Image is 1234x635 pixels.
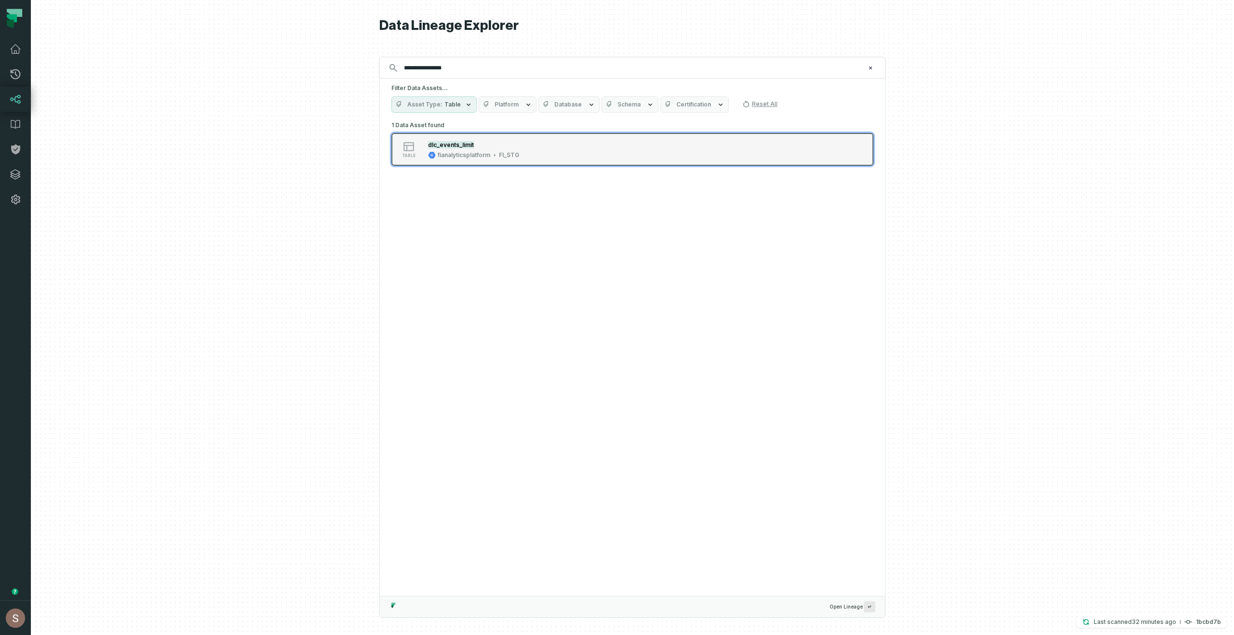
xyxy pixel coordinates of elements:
button: Schema [602,96,658,113]
span: table [402,153,416,158]
h5: Filter Data Assets... [391,84,873,92]
h4: 1bcbd7b [1196,619,1221,625]
button: Asset TypeTable [391,96,477,113]
span: Schema [617,101,641,108]
div: FI_STG [499,151,519,159]
span: Press ↵ to add a new Data Asset to the graph [864,601,875,612]
span: Open Lineage [830,601,875,612]
p: Last scanned [1094,617,1176,627]
span: Asset Type [407,101,443,108]
relative-time: Sep 18, 2025, 2:45 PM GMT+3 [1132,618,1176,625]
div: Tooltip anchor [11,587,19,596]
span: Certification [676,101,711,108]
button: Last scanned[DATE] 2:45:14 PM1bcbd7b [1076,616,1227,628]
h1: Data Lineage Explorer [379,17,885,34]
button: Platform [479,96,537,113]
div: fianalyticsplatform [438,151,490,159]
button: Reset All [738,96,781,112]
div: Suggestions [380,119,885,596]
img: avatar of Shay Gafniel [6,609,25,628]
div: 1 Data Asset found [391,119,873,178]
button: Database [538,96,600,113]
span: Database [554,101,582,108]
span: Platform [495,101,519,108]
span: Table [444,101,461,108]
button: tablefianalyticsplatformFI_STG [391,133,873,166]
mark: dlc_events_limit [428,141,474,148]
button: Clear search query [866,63,875,73]
button: Certification [660,96,729,113]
